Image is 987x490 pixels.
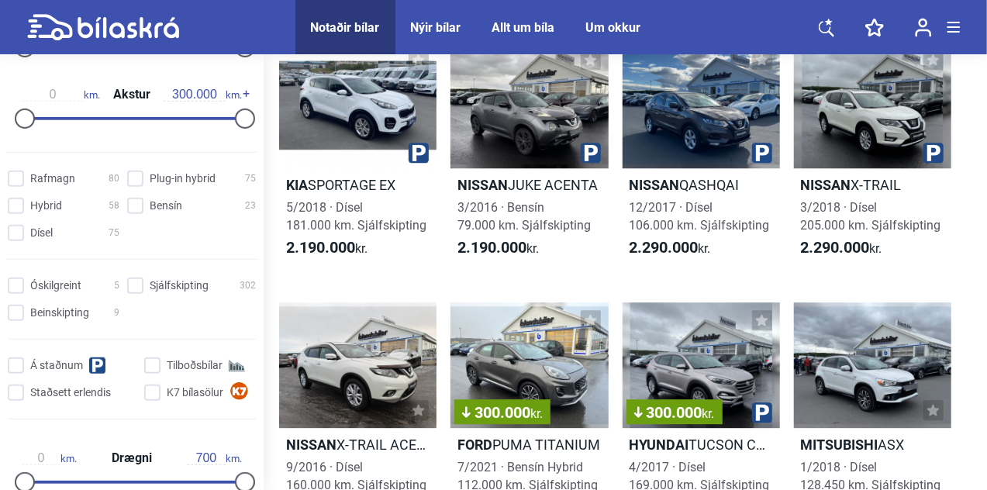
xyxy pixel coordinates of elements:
[623,176,780,194] h2: QASHQAI
[30,305,89,321] span: Beinskipting
[108,452,156,464] span: Drægni
[630,238,699,257] b: 2.290.000
[286,238,355,257] b: 2.190.000
[923,143,944,163] img: parking.png
[22,451,77,465] span: km.
[794,42,951,271] a: NissanX-TRAIL3/2018 · Dísel205.000 km. Sjálfskipting2.290.000kr.
[245,198,256,214] span: 23
[492,20,555,35] a: Allt um bíla
[801,437,878,453] b: Mitsubishi
[581,143,601,163] img: parking.png
[450,436,608,454] h2: PUMA TITANIUM
[164,88,242,102] span: km.
[915,18,932,37] img: user-login.svg
[752,143,772,163] img: parking.png
[30,278,81,294] span: Óskilgreint
[22,88,100,102] span: km.
[311,20,380,35] a: Notaðir bílar
[457,177,508,193] b: Nissan
[109,225,119,241] span: 75
[623,42,780,271] a: NissanQASHQAI12/2017 · Dísel106.000 km. Sjálfskipting2.290.000kr.
[150,278,209,294] span: Sjálfskipting
[801,177,851,193] b: Nissan
[109,88,154,101] span: Akstur
[279,42,437,271] a: KiaSPORTAGE EX5/2018 · Dísel181.000 km. Sjálfskipting2.190.000kr.
[752,402,772,423] img: parking.png
[630,200,770,233] span: 12/2017 · Dísel 106.000 km. Sjálfskipting
[167,385,223,401] span: K7 bílasölur
[109,171,119,187] span: 80
[167,357,223,374] span: Tilboðsbílar
[245,171,256,187] span: 75
[240,278,256,294] span: 302
[450,42,608,271] a: NissanJUKE ACENTA3/2016 · Bensín79.000 km. Sjálfskipting2.190.000kr.
[109,198,119,214] span: 58
[286,437,336,453] b: Nissan
[279,176,437,194] h2: SPORTAGE EX
[457,238,526,257] b: 2.190.000
[30,225,53,241] span: Dísel
[623,436,780,454] h2: TUCSON COMFORT
[801,200,941,233] span: 3/2018 · Dísel 205.000 km. Sjálfskipting
[30,357,83,374] span: Á staðnum
[114,305,119,321] span: 9
[286,239,368,257] span: kr.
[30,385,111,401] span: Staðsett erlendis
[801,238,870,257] b: 2.290.000
[279,436,437,454] h2: X-TRAIL ACENTA+2 2WD
[630,437,689,453] b: Hyundai
[114,278,119,294] span: 5
[286,200,426,233] span: 5/2018 · Dísel 181.000 km. Sjálfskipting
[462,405,543,420] span: 300.000
[187,451,242,465] span: km.
[530,406,543,421] span: kr.
[411,20,461,35] a: Nýir bílar
[794,436,951,454] h2: ASX
[150,198,182,214] span: Bensín
[286,177,308,193] b: Kia
[457,239,539,257] span: kr.
[630,177,680,193] b: Nissan
[630,239,711,257] span: kr.
[794,176,951,194] h2: X-TRAIL
[450,176,608,194] h2: JUKE ACENTA
[30,198,62,214] span: Hybrid
[409,143,429,163] img: parking.png
[702,406,715,421] span: kr.
[30,171,75,187] span: Rafmagn
[457,437,492,453] b: Ford
[634,405,715,420] span: 300.000
[586,20,641,35] a: Um okkur
[150,171,216,187] span: Plug-in hybrid
[457,200,591,233] span: 3/2016 · Bensín 79.000 km. Sjálfskipting
[801,239,882,257] span: kr.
